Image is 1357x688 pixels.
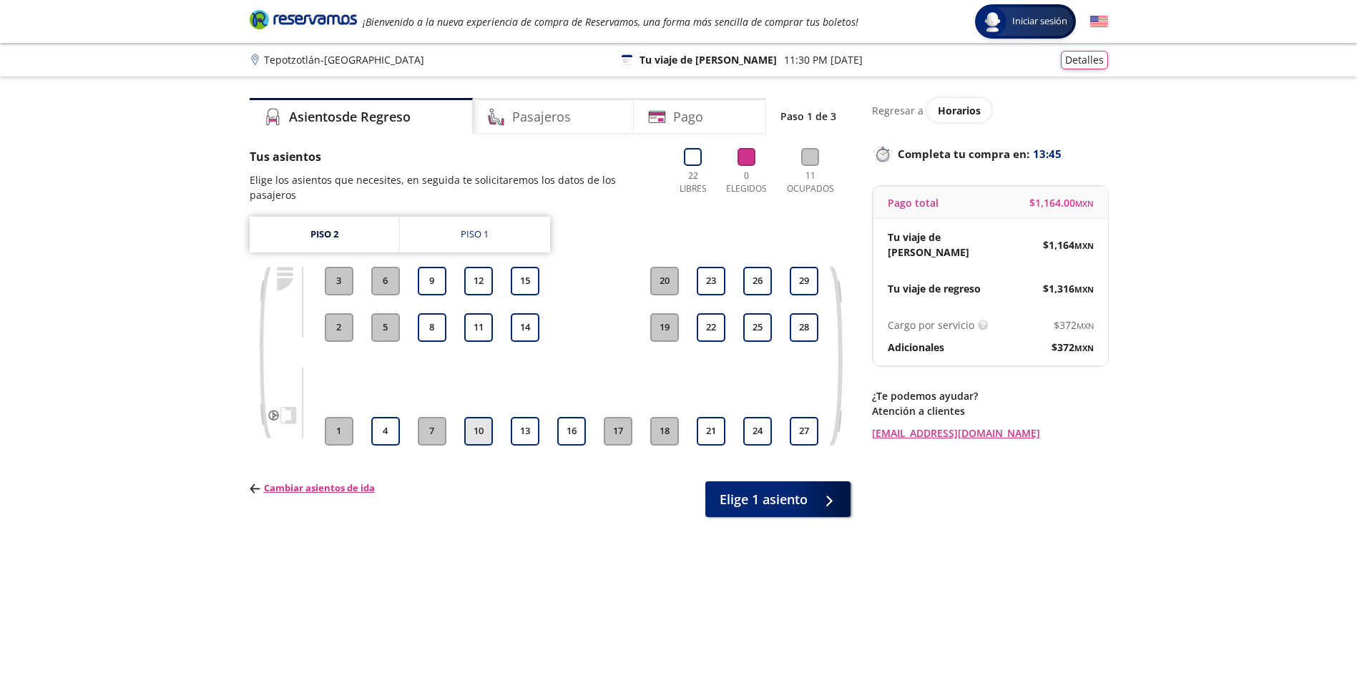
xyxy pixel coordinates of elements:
[418,417,446,446] button: 7
[250,9,357,30] i: Brand Logo
[872,403,1108,418] p: Atención a clientes
[781,169,840,195] p: 11 Ocupados
[511,313,539,342] button: 14
[325,313,353,342] button: 2
[872,103,924,118] p: Regresar a
[418,267,446,295] button: 9
[1075,198,1094,209] small: MXN
[511,417,539,446] button: 13
[371,267,400,295] button: 6
[1074,240,1094,251] small: MXN
[1052,340,1094,355] span: $ 372
[872,388,1108,403] p: ¿Te podemos ayudar?
[1043,281,1094,296] span: $ 1,316
[400,217,550,252] a: Piso 1
[790,267,818,295] button: 29
[1033,146,1062,162] span: 13:45
[650,417,679,446] button: 18
[325,417,353,446] button: 1
[743,313,772,342] button: 25
[697,267,725,295] button: 23
[371,313,400,342] button: 5
[371,417,400,446] button: 4
[790,417,818,446] button: 27
[250,172,660,202] p: Elige los asientos que necesites, en seguida te solicitaremos los datos de los pasajeros
[363,15,858,29] em: ¡Bienvenido a la nueva experiencia de compra de Reservamos, una forma más sencilla de comprar tus...
[705,481,851,517] button: Elige 1 asiento
[464,417,493,446] button: 10
[250,9,357,34] a: Brand Logo
[888,318,974,333] p: Cargo por servicio
[461,227,489,242] div: Piso 1
[250,148,660,165] p: Tus asientos
[640,52,777,67] p: Tu viaje de [PERSON_NAME]
[289,107,411,127] h4: Asientos de Regreso
[872,426,1108,441] a: [EMAIL_ADDRESS][DOMAIN_NAME]
[673,107,703,127] h4: Pago
[650,313,679,342] button: 19
[512,107,571,127] h4: Pasajeros
[464,267,493,295] button: 12
[1074,284,1094,295] small: MXN
[1074,343,1094,353] small: MXN
[250,481,375,496] p: Cambiar asientos de ida
[604,417,632,446] button: 17
[743,267,772,295] button: 26
[557,417,586,446] button: 16
[888,195,939,210] p: Pago total
[784,52,863,67] p: 11:30 PM [DATE]
[1090,13,1108,31] button: English
[264,52,424,67] p: Tepotzotlán - [GEOGRAPHIC_DATA]
[1029,195,1094,210] span: $ 1,164.00
[938,104,981,117] span: Horarios
[888,340,944,355] p: Adicionales
[888,281,981,296] p: Tu viaje de regreso
[720,490,808,509] span: Elige 1 asiento
[872,144,1108,164] p: Completa tu compra en :
[464,313,493,342] button: 11
[790,313,818,342] button: 28
[1043,237,1094,252] span: $ 1,164
[250,217,399,252] a: Piso 2
[1077,320,1094,331] small: MXN
[1054,318,1094,333] span: $ 372
[511,267,539,295] button: 15
[780,109,836,124] p: Paso 1 de 3
[723,169,770,195] p: 0 Elegidos
[1006,14,1073,29] span: Iniciar sesión
[674,169,712,195] p: 22 Libres
[1061,51,1108,69] button: Detalles
[697,313,725,342] button: 22
[650,267,679,295] button: 20
[872,98,1108,122] div: Regresar a ver horarios
[888,230,991,260] p: Tu viaje de [PERSON_NAME]
[743,417,772,446] button: 24
[418,313,446,342] button: 8
[697,417,725,446] button: 21
[325,267,353,295] button: 3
